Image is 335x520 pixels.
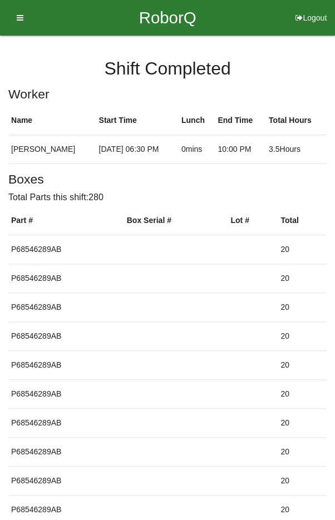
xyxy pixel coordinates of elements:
td: P68546289AB [8,293,124,321]
td: 20 [278,379,327,408]
td: 20 [278,408,327,437]
td: 20 [278,264,327,293]
td: P68546289AB [8,264,124,293]
h4: Shift Completed [8,59,327,78]
td: 20 [278,293,327,321]
td: 20 [278,321,327,350]
td: P68546289AB [8,379,124,408]
h6: Total Parts this shift: 280 [8,192,327,202]
td: [DATE] 06:30 PM [96,135,178,164]
th: Start Time [96,106,178,135]
td: 3.5 Hours [266,135,327,164]
th: End Time [215,106,266,135]
h5: Boxes [8,172,327,186]
td: P68546289AB [8,408,124,437]
td: P68546289AB [8,235,124,264]
td: P68546289AB [8,321,124,350]
td: 20 [278,350,327,379]
td: 10:00 PM [215,135,266,164]
td: 20 [278,235,327,264]
th: Total Hours [266,106,327,135]
th: Part # [8,206,124,235]
td: P68546289AB [8,466,124,495]
td: [PERSON_NAME] [8,135,96,164]
th: Name [8,106,96,135]
td: 0 mins [179,135,215,164]
td: 20 [278,437,327,466]
td: P68546289AB [8,350,124,379]
h5: Worker [8,87,327,101]
th: Total [278,206,327,235]
th: Lunch [179,106,215,135]
th: Lot # [228,206,278,235]
td: 20 [278,466,327,495]
td: P68546289AB [8,437,124,466]
th: Box Serial # [124,206,228,235]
